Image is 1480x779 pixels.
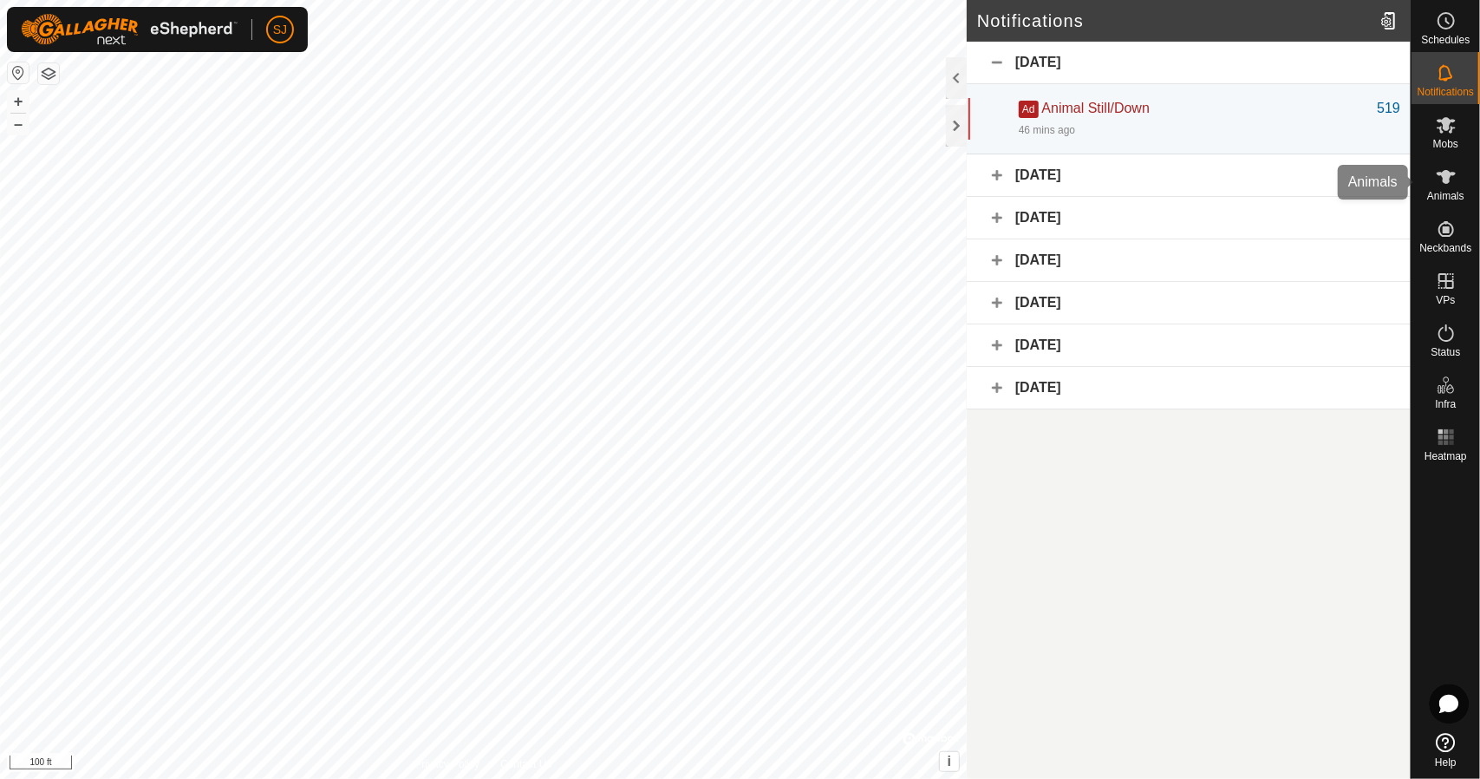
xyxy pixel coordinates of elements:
[21,14,238,45] img: Gallagher Logo
[967,282,1411,324] div: [DATE]
[8,91,29,112] button: +
[967,197,1411,239] div: [DATE]
[1435,757,1457,768] span: Help
[1412,726,1480,775] a: Help
[967,239,1411,282] div: [DATE]
[948,754,951,769] span: i
[1435,399,1456,409] span: Infra
[1418,87,1474,97] span: Notifications
[1377,98,1400,119] div: 519
[1433,139,1458,149] span: Mobs
[273,21,287,39] span: SJ
[967,324,1411,367] div: [DATE]
[1425,451,1467,462] span: Heatmap
[1427,191,1464,201] span: Animals
[967,367,1411,409] div: [DATE]
[1421,35,1470,45] span: Schedules
[500,756,551,772] a: Contact Us
[967,42,1411,84] div: [DATE]
[8,62,29,83] button: Reset Map
[977,10,1373,31] h2: Notifications
[414,756,479,772] a: Privacy Policy
[1419,243,1471,253] span: Neckbands
[940,752,959,771] button: i
[1019,122,1075,138] div: 46 mins ago
[1431,347,1460,357] span: Status
[38,63,59,84] button: Map Layers
[1042,101,1150,115] span: Animal Still/Down
[8,114,29,134] button: –
[1019,101,1039,118] span: Ad
[1436,295,1455,305] span: VPs
[967,154,1411,197] div: [DATE]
